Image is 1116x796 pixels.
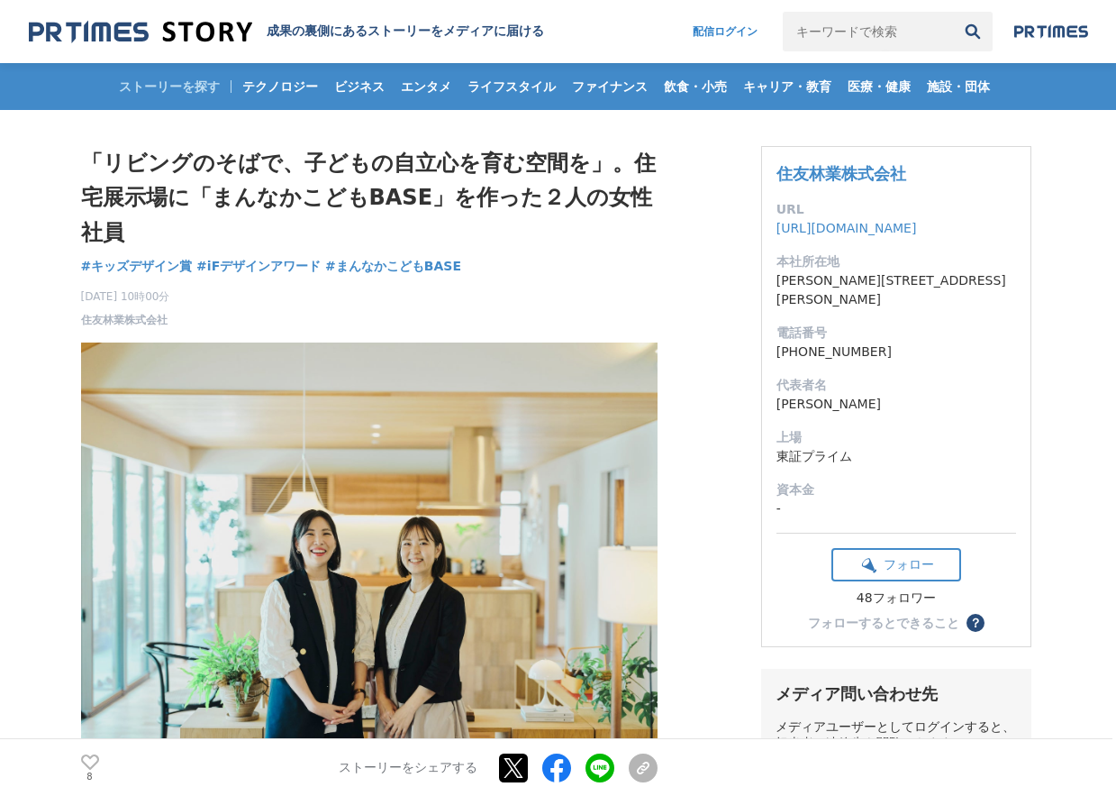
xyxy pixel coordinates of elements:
span: ビジネス [327,78,392,95]
span: #iFデザインアワード [196,258,321,274]
dd: [PERSON_NAME][STREET_ADDRESS][PERSON_NAME] [776,271,1016,309]
span: [DATE] 10時00分 [81,288,170,305]
span: キャリア・教育 [736,78,839,95]
span: #キッズデザイン賞 [81,258,193,274]
dt: 電話番号 [776,324,1016,343]
dd: [PHONE_NUMBER] [776,343,1016,361]
a: 施設・団体 [920,63,997,110]
input: キーワードで検索 [783,12,953,51]
dt: 上場 [776,428,1016,447]
span: 医療・健康 [840,78,918,95]
div: メディアユーザーとしてログインすると、担当者の連絡先を閲覧できます。 [776,719,1017,752]
span: 飲食・小売 [657,78,734,95]
p: ストーリーをシェアする [339,760,477,776]
span: ファイナンス [565,78,655,95]
dd: 東証プライム [776,447,1016,466]
span: #まんなかこどもBASE [325,258,461,274]
a: 住友林業株式会社 [776,164,906,183]
div: フォローするとできること [808,617,959,629]
span: ライフスタイル [460,78,563,95]
span: テクノロジー [235,78,325,95]
a: ファイナンス [565,63,655,110]
a: [URL][DOMAIN_NAME] [776,221,917,235]
a: 成果の裏側にあるストーリーをメディアに届ける 成果の裏側にあるストーリーをメディアに届ける [29,20,544,44]
dt: URL [776,200,1016,219]
a: エンタメ [394,63,458,110]
span: エンタメ [394,78,458,95]
img: thumbnail_b74e13d0-71d4-11f0-8cd6-75e66c4aab62.jpg [81,343,658,775]
a: 飲食・小売 [657,63,734,110]
p: 8 [81,772,99,781]
a: キャリア・教育 [736,63,839,110]
img: prtimes [1014,24,1088,39]
dd: - [776,499,1016,518]
dd: [PERSON_NAME] [776,395,1016,414]
dt: 本社所在地 [776,252,1016,271]
a: #キッズデザイン賞 [81,257,193,276]
a: 配信ログイン [675,12,776,51]
a: #まんなかこどもBASE [325,257,461,276]
button: フォロー [831,548,961,581]
a: ビジネス [327,63,392,110]
dt: 代表者名 [776,376,1016,395]
dt: 資本金 [776,480,1016,499]
div: 48フォロワー [831,590,961,607]
h2: 成果の裏側にあるストーリーをメディアに届ける [267,23,544,40]
span: ？ [969,617,982,629]
button: 検索 [953,12,993,51]
button: ？ [966,614,984,632]
a: 住友林業株式会社 [81,312,168,328]
a: ライフスタイル [460,63,563,110]
img: 成果の裏側にあるストーリーをメディアに届ける [29,20,252,44]
h1: 「リビングのそばで、子どもの自立心を育む空間を」。住宅展示場に「まんなかこどもBASE」を作った２人の女性社員 [81,146,658,250]
a: #iFデザインアワード [196,257,321,276]
div: メディア問い合わせ先 [776,683,1017,705]
a: テクノロジー [235,63,325,110]
a: 医療・健康 [840,63,918,110]
span: 施設・団体 [920,78,997,95]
